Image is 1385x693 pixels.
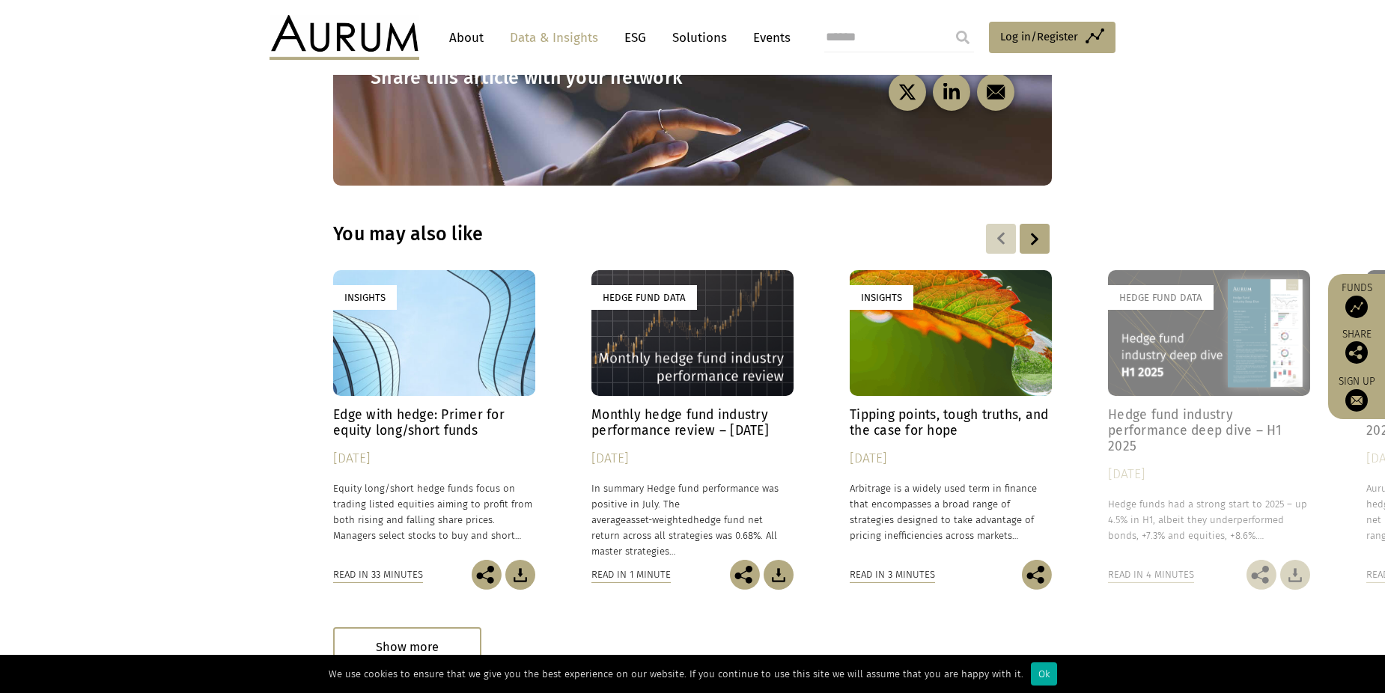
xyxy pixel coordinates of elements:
div: Read in 4 minutes [1108,567,1194,583]
div: Read in 3 minutes [850,567,935,583]
div: [DATE] [591,448,794,469]
a: Solutions [665,24,734,52]
span: Log in/Register [1000,28,1078,46]
a: Hedge Fund Data Monthly hedge fund industry performance review – [DATE] [DATE] In summary Hedge f... [591,270,794,560]
span: asset-weighted [626,514,693,525]
div: Share [1336,329,1378,364]
img: Download Article [505,560,535,590]
a: About [442,24,491,52]
div: Insights [850,285,913,310]
a: Sign up [1336,375,1378,412]
h4: Monthly hedge fund industry performance review – [DATE] [591,407,794,439]
a: Insights Tipping points, tough truths, and the case for hope [DATE] Arbitrage is a widely used te... [850,270,1052,560]
div: Insights [333,285,397,310]
a: Events [746,24,791,52]
h4: Tipping points, tough truths, and the case for hope [850,407,1052,439]
div: [DATE] [1108,464,1310,485]
input: Submit [948,22,978,52]
h3: You may also like [333,223,859,245]
a: Insights Edge with hedge: Primer for equity long/short funds [DATE] Equity long/short hedge funds... [333,270,535,560]
div: Hedge Fund Data [591,285,697,310]
img: Aurum [270,15,419,60]
img: Download Article [1280,560,1310,590]
img: twitter-black.svg [898,83,917,102]
img: linkedin-black.svg [943,83,961,102]
div: Ok [1031,662,1057,686]
img: Share this post [472,560,502,590]
div: Read in 33 minutes [333,567,423,583]
h4: Hedge fund industry performance deep dive – H1 2025 [1108,407,1310,454]
img: Download Article [764,560,794,590]
a: Data & Insights [502,24,606,52]
div: [DATE] [850,448,1052,469]
a: Funds [1336,281,1378,318]
div: Hedge Fund Data [1108,285,1214,310]
a: Log in/Register [989,22,1115,53]
img: Share this post [1246,560,1276,590]
img: Access Funds [1345,296,1368,318]
p: Arbitrage is a widely used term in finance that encompasses a broad range of strategies designed ... [850,480,1052,544]
div: Read in 1 minute [591,567,671,583]
h4: Edge with hedge: Primer for equity long/short funds [333,407,535,439]
img: email-black.svg [987,83,1005,102]
img: Sign up to our newsletter [1345,389,1368,412]
img: Share this post [730,560,760,590]
p: Hedge funds had a strong start to 2025 – up 4.5% in H1, albeit they underperformed bonds, +7.3% a... [1108,496,1310,543]
div: Show more [333,627,481,668]
div: [DATE] [333,448,535,469]
img: Share this post [1345,341,1368,364]
a: ESG [617,24,654,52]
img: Share this post [1022,560,1052,590]
h3: Share this article with your network [371,67,692,89]
p: Equity long/short hedge funds focus on trading listed equities aiming to profit from both rising ... [333,480,535,544]
p: In summary Hedge fund performance was positive in July. The average hedge fund net return across ... [591,480,794,560]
